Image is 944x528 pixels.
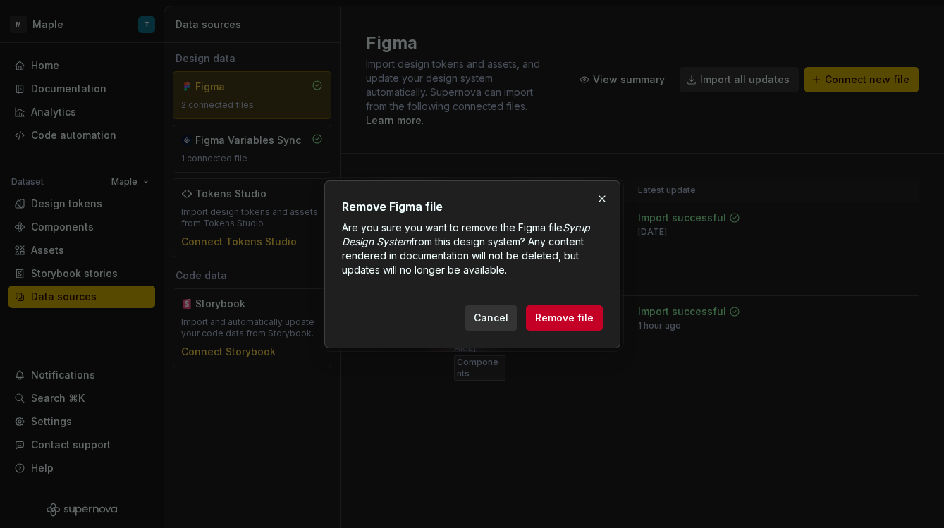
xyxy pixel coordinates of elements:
[342,221,590,247] i: Syrup Design System
[342,221,603,277] p: Are you sure you want to remove the Figma file from this design system? Any content rendered in d...
[474,311,508,325] span: Cancel
[535,311,594,325] span: Remove file
[342,198,603,215] h2: Remove Figma file
[526,305,603,331] button: Remove file
[465,305,517,331] button: Cancel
